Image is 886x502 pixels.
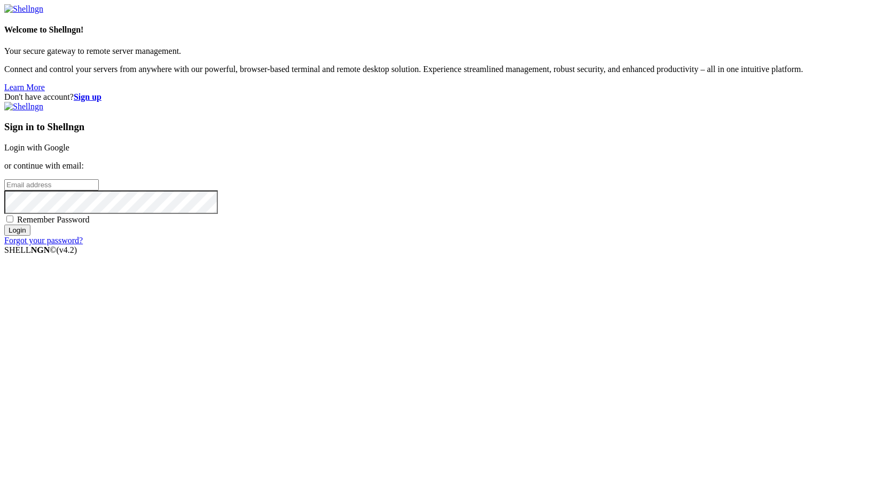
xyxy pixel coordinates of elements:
[4,179,99,190] input: Email address
[4,65,882,74] p: Connect and control your servers from anywhere with our powerful, browser-based terminal and remo...
[4,25,882,35] h4: Welcome to Shellngn!
[4,92,882,102] div: Don't have account?
[4,143,69,152] a: Login with Google
[57,245,77,254] span: 4.2.0
[74,92,101,101] a: Sign up
[6,216,13,222] input: Remember Password
[4,245,77,254] span: SHELL ©
[4,4,43,14] img: Shellngn
[4,102,43,111] img: Shellngn
[4,161,882,171] p: or continue with email:
[4,46,882,56] p: Your secure gateway to remote server management.
[4,83,45,92] a: Learn More
[4,225,30,236] input: Login
[4,121,882,133] h3: Sign in to Shellngn
[31,245,50,254] b: NGN
[17,215,90,224] span: Remember Password
[4,236,83,245] a: Forgot your password?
